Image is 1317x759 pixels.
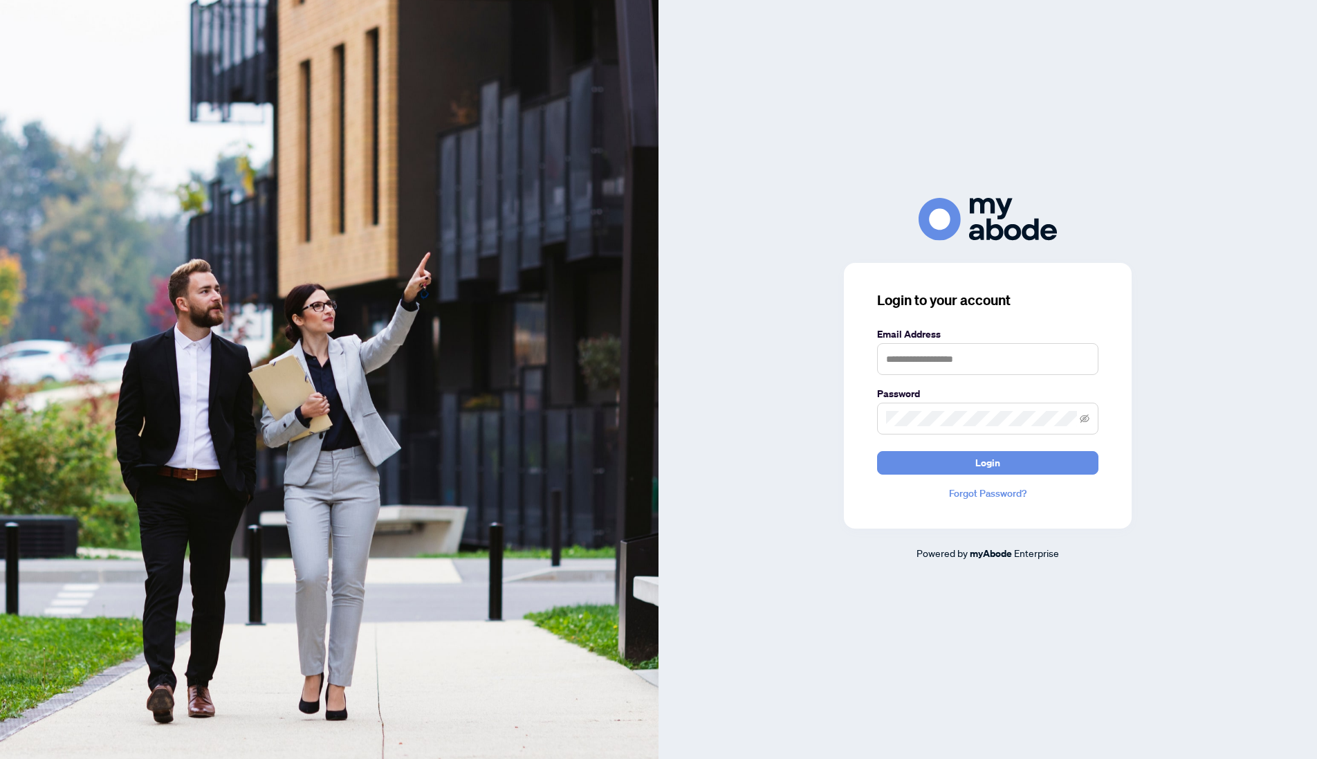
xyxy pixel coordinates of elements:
[970,546,1012,561] a: myAbode
[1014,547,1059,559] span: Enterprise
[877,451,1098,475] button: Login
[877,486,1098,501] a: Forgot Password?
[877,327,1098,342] label: Email Address
[917,547,968,559] span: Powered by
[919,198,1057,240] img: ma-logo
[877,386,1098,401] label: Password
[975,452,1000,474] span: Login
[1080,414,1089,423] span: eye-invisible
[877,291,1098,310] h3: Login to your account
